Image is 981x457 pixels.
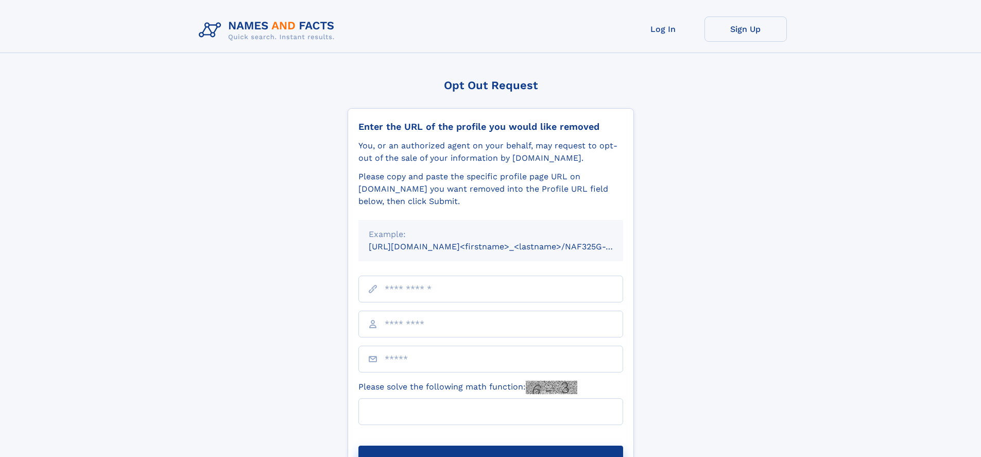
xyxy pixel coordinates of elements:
[369,228,613,241] div: Example:
[195,16,343,44] img: Logo Names and Facts
[358,121,623,132] div: Enter the URL of the profile you would like removed
[358,171,623,208] div: Please copy and paste the specific profile page URL on [DOMAIN_NAME] you want removed into the Pr...
[369,242,643,251] small: [URL][DOMAIN_NAME]<firstname>_<lastname>/NAF325G-xxxxxxxx
[358,381,577,394] label: Please solve the following math function:
[622,16,704,42] a: Log In
[358,140,623,164] div: You, or an authorized agent on your behalf, may request to opt-out of the sale of your informatio...
[348,79,634,92] div: Opt Out Request
[704,16,787,42] a: Sign Up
